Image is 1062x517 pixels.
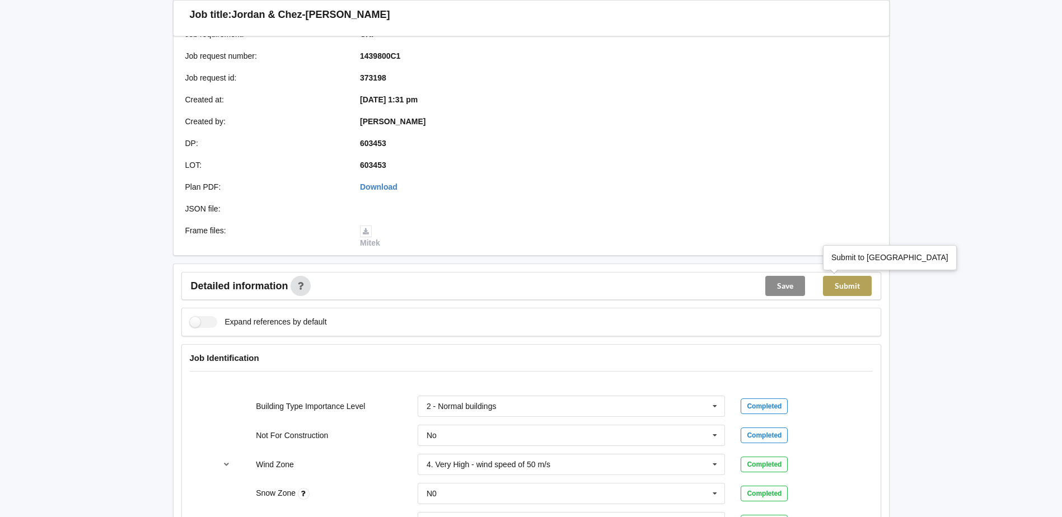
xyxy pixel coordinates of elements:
[741,398,788,414] div: Completed
[360,161,386,170] b: 603453
[216,454,237,474] button: reference-toggle
[360,51,400,60] b: 1439800C1
[256,402,365,411] label: Building Type Importance Level
[256,488,298,497] label: Snow Zone
[177,181,353,192] div: Plan PDF :
[427,490,437,497] div: N0
[177,116,353,127] div: Created by :
[360,139,386,148] b: 603453
[177,50,353,62] div: Job request number :
[360,182,397,191] a: Download
[831,252,948,263] div: Submit to [GEOGRAPHIC_DATA]
[177,72,353,83] div: Job request id :
[741,457,788,472] div: Completed
[256,460,294,469] label: Wind Zone
[256,431,328,440] label: Not For Construction
[360,95,418,104] b: [DATE] 1:31 pm
[741,486,788,501] div: Completed
[177,159,353,171] div: LOT :
[177,94,353,105] div: Created at :
[823,276,872,296] button: Submit
[360,117,425,126] b: [PERSON_NAME]
[232,8,390,21] h3: Jordan & Chez-[PERSON_NAME]
[427,402,497,410] div: 2 - Normal buildings
[427,460,550,468] div: 4. Very High - wind speed of 50 m/s
[190,8,232,21] h3: Job title:
[177,225,353,248] div: Frame files :
[177,138,353,149] div: DP :
[190,316,327,328] label: Expand references by default
[190,352,873,363] h4: Job Identification
[741,427,788,443] div: Completed
[360,226,380,247] a: Mitek
[191,281,288,291] span: Detailed information
[427,431,437,439] div: No
[177,203,353,214] div: JSON file :
[360,73,386,82] b: 373198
